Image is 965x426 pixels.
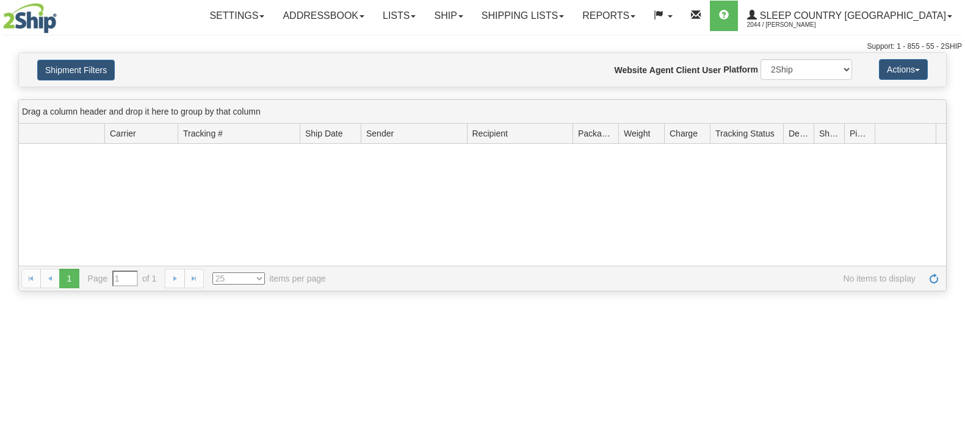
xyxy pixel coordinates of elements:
a: Reports [573,1,645,31]
span: items per page [212,272,326,285]
label: Client [676,64,699,76]
span: Sleep Country [GEOGRAPHIC_DATA] [757,10,946,21]
span: Packages [578,127,613,140]
span: Ship Date [305,127,342,140]
button: Actions [879,59,928,80]
span: 1 [59,269,79,288]
span: Tracking Status [715,127,775,140]
a: Sleep Country [GEOGRAPHIC_DATA] 2044 / [PERSON_NAME] [738,1,961,31]
span: Tracking # [183,127,223,140]
a: Lists [374,1,425,31]
span: No items to display [343,272,916,285]
label: Platform [723,63,758,76]
span: 2044 / [PERSON_NAME] [747,19,839,31]
a: Settings [200,1,273,31]
span: Delivery Status [789,127,809,140]
span: Pickup Status [850,127,870,140]
span: Weight [624,127,650,140]
span: Sender [366,127,394,140]
span: Charge [670,127,698,140]
a: Refresh [924,269,944,288]
label: User [702,64,721,76]
img: logo2044.jpg [3,3,57,34]
span: Page of 1 [88,271,157,286]
a: Ship [425,1,472,31]
label: Agent [649,64,674,76]
span: Carrier [110,127,136,140]
a: Shipping lists [472,1,573,31]
button: Shipment Filters [37,60,115,80]
label: Website [615,64,647,76]
span: Shipment Issues [819,127,839,140]
div: Support: 1 - 855 - 55 - 2SHIP [3,41,962,52]
span: Recipient [472,127,508,140]
div: grid grouping header [19,100,946,124]
a: Addressbook [273,1,374,31]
